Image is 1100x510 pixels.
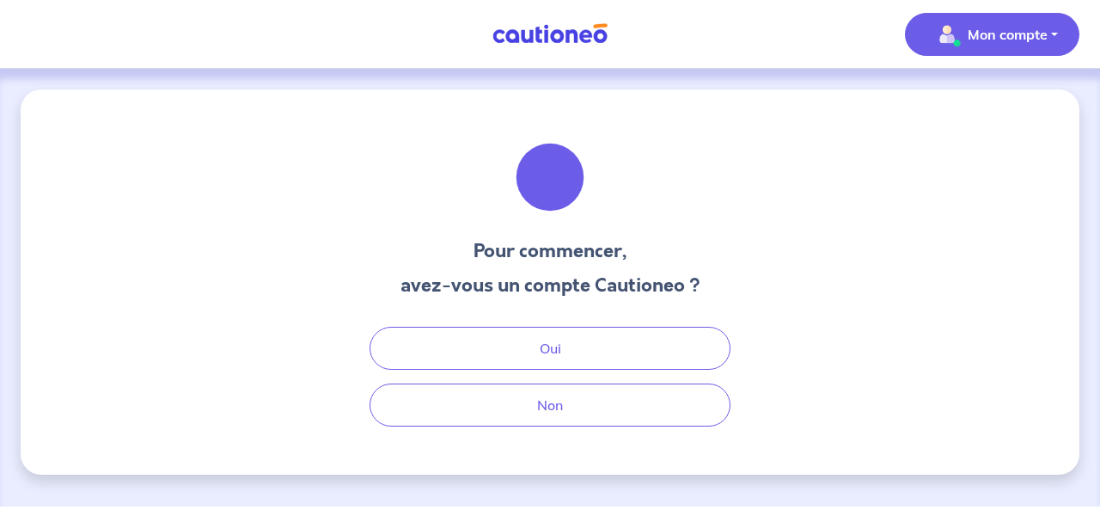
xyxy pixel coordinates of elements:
[486,23,614,45] img: Cautioneo
[905,13,1079,56] button: illu_account_valid_menu.svgMon compte
[400,272,700,299] h3: avez-vous un compte Cautioneo ?
[968,24,1048,45] p: Mon compte
[400,237,700,265] h3: Pour commencer,
[370,327,730,370] button: Oui
[504,131,596,224] img: illu_welcome.svg
[933,21,961,48] img: illu_account_valid_menu.svg
[370,384,730,427] button: Non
